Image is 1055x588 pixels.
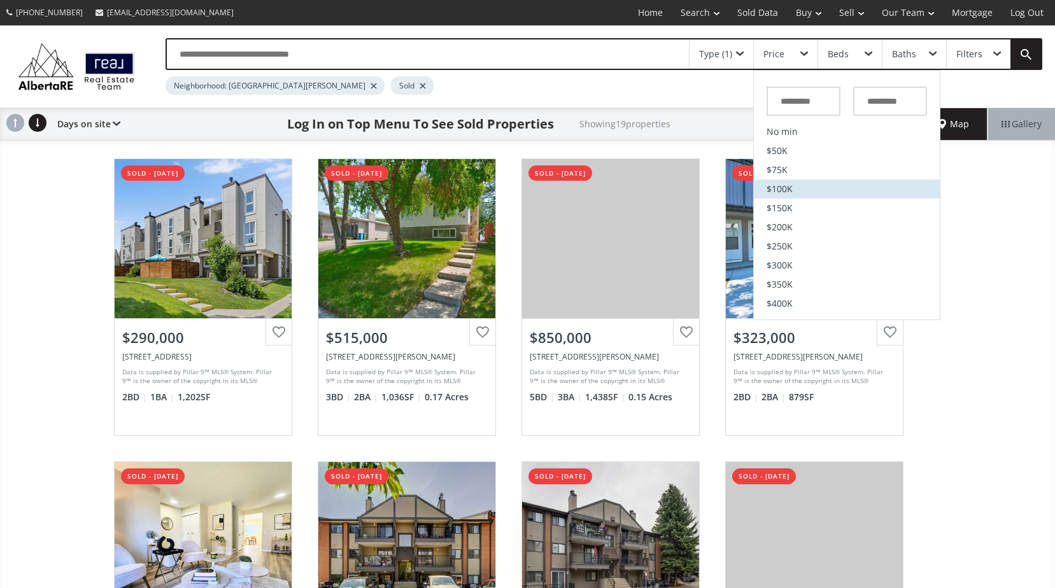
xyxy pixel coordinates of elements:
div: Filters [956,50,982,59]
span: 1,036 SF [381,391,421,403]
div: Data is supplied by Pillar 9™ MLS® System. Pillar 9™ is the owner of the copyright in its MLS® Sy... [326,367,485,386]
div: Price [763,50,784,59]
div: 168 Cantrell Drive SW, Calgary, AB T2W 2M6 [530,351,691,362]
div: Gallery [988,108,1055,140]
span: 0.17 Acres [425,391,469,403]
a: sold - [DATE]$850,000[STREET_ADDRESS][PERSON_NAME]Data is supplied by Pillar 9™ MLS® System. Pill... [509,146,712,449]
div: $515,000 [326,328,488,347]
div: $323,000 [733,328,895,347]
div: Data is supplied by Pillar 9™ MLS® System. Pillar 9™ is the owner of the copyright in its MLS® Sy... [733,367,892,386]
span: 879 SF [789,391,814,403]
span: Map [938,118,969,130]
span: 2 BD [122,391,147,403]
span: 2 BA [761,391,786,403]
span: 3 BA [558,391,582,403]
span: 2 BA [354,391,378,403]
span: Gallery [1002,118,1042,130]
div: Sold [391,76,434,95]
div: Days on site [51,108,120,140]
li: No min [754,122,940,141]
h1: Log In on Top Menu To See Sold Properties [287,115,554,133]
span: $400K [767,299,793,308]
span: 1 BA [150,391,174,403]
div: Type (1) [699,50,732,59]
a: sold - [DATE]$290,000[STREET_ADDRESS]Data is supplied by Pillar 9™ MLS® System. Pillar 9™ is the ... [101,146,305,449]
span: [EMAIL_ADDRESS][DOMAIN_NAME] [107,7,234,18]
div: Data is supplied by Pillar 9™ MLS® System. Pillar 9™ is the owner of the copyright in its MLS® Sy... [122,367,281,386]
span: $100K [767,185,793,193]
div: Data is supplied by Pillar 9™ MLS® System. Pillar 9™ is the owner of the copyright in its MLS® Sy... [530,367,688,386]
span: $250K [767,242,793,251]
span: $350K [767,280,793,289]
div: Map [920,108,988,140]
div: Baths [892,50,916,59]
div: 13104 Elbow Drive SW #101, Calgary, AB T2W 2P2 [122,351,284,362]
div: $290,000 [122,328,284,347]
a: sold - [DATE]$515,000[STREET_ADDRESS][PERSON_NAME]Data is supplied by Pillar 9™ MLS® System. Pill... [305,146,509,449]
span: $50K [767,146,788,155]
span: $300K [767,261,793,270]
span: $75K [767,165,788,174]
span: 3 BD [326,391,351,403]
span: 1,438 SF [585,391,625,403]
div: 456 Cantrell Drive SW, Calgary, AB T2W2K7 [326,351,488,362]
a: sold - [DATE]$323,000[STREET_ADDRESS][PERSON_NAME]Data is supplied by Pillar 9™ MLS® System. Pill... [712,146,916,449]
div: Beds [828,50,849,59]
img: Logo [13,40,140,93]
div: 999 Canyon Meadows Drive SW #115, Calgary, AB T2W 2S6 [733,351,895,362]
span: [PHONE_NUMBER] [16,7,83,18]
h2: Showing 19 properties [579,119,670,129]
a: [EMAIL_ADDRESS][DOMAIN_NAME] [89,1,240,24]
div: Neighborhood: [GEOGRAPHIC_DATA][PERSON_NAME] [166,76,385,95]
span: 5 BD [530,391,555,403]
span: $150K [767,204,793,213]
span: 0.15 Acres [628,391,672,403]
span: 1,202 SF [178,391,210,403]
span: $200K [767,223,793,232]
div: $850,000 [530,328,691,347]
span: 2 BD [733,391,758,403]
